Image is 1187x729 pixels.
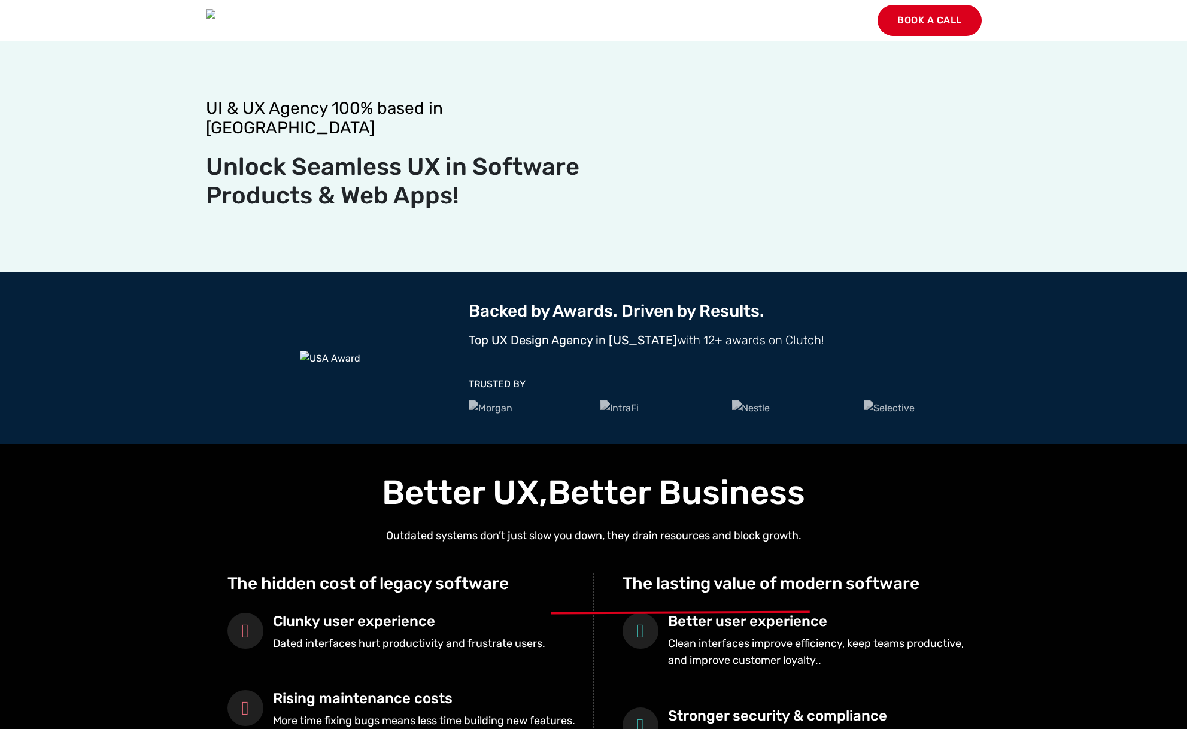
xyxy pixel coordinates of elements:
img: USA Award [300,351,360,366]
h1: UI & UX Agency 100% based in [GEOGRAPHIC_DATA] [206,98,587,138]
img: Nestle [732,400,770,416]
img: Morgan [469,400,512,416]
h4: Rising maintenance costs [273,690,575,707]
h2: Backed by Awards. Driven by Results. [469,301,981,321]
h3: TRUSTED BY [469,378,981,390]
p: with 12+ awards on Clutch! [469,330,981,350]
a: Book a Call [878,5,982,36]
p: Outdated systems don’t just slow you down, they drain resources and block growth. [206,527,982,545]
h4: Stronger security & compliance [668,707,982,725]
p: Dated interfaces hurt productivity and frustrate users. [273,635,545,652]
h4: Clunky user experience [273,613,545,630]
h4: Better user experience [668,613,982,630]
iframe: Form 0 [601,111,982,201]
h2: Better UX, [206,473,982,513]
h3: The lasting value of modern software [623,573,982,594]
img: Selective [864,400,915,416]
h3: The hidden cost of legacy software [227,573,586,594]
img: IntraFi [600,400,639,416]
h2: Unlock Seamless UX in Software Products & Web Apps! [206,153,587,210]
img: UX Team [206,9,276,32]
p: Clean interfaces improve efficiency, keep teams productive, and improve customer loyalty.. [668,635,982,670]
span: Better Business [548,473,805,512]
strong: Top UX Design Agency in [US_STATE] [469,333,677,347]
